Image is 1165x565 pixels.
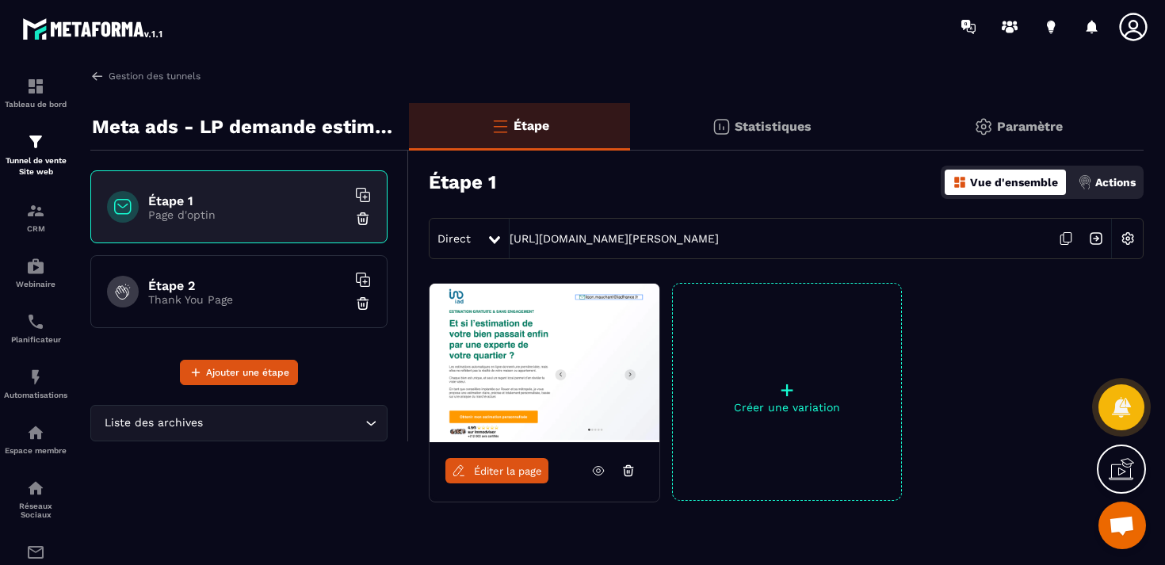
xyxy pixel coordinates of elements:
[148,208,346,221] p: Page d'optin
[148,193,346,208] h6: Étape 1
[712,117,731,136] img: stats.20deebd0.svg
[735,119,812,134] p: Statistiques
[997,119,1063,134] p: Paramètre
[355,211,371,227] img: trash
[355,296,371,311] img: trash
[4,280,67,288] p: Webinaire
[491,116,510,136] img: bars-o.4a397970.svg
[4,411,67,467] a: automationsautomationsEspace membre
[4,391,67,399] p: Automatisations
[445,458,548,483] a: Éditer la page
[26,257,45,276] img: automations
[673,379,901,401] p: +
[4,446,67,455] p: Espace membre
[4,245,67,300] a: automationsautomationsWebinaire
[90,69,105,83] img: arrow
[953,175,967,189] img: dashboard-orange.40269519.svg
[26,368,45,387] img: automations
[4,335,67,344] p: Planificateur
[1081,223,1111,254] img: arrow-next.bcc2205e.svg
[26,479,45,498] img: social-network
[4,155,67,178] p: Tunnel de vente Site web
[514,118,549,133] p: Étape
[4,356,67,411] a: automationsautomationsAutomatisations
[4,300,67,356] a: schedulerschedulerPlanificateur
[26,312,45,331] img: scheduler
[1113,223,1143,254] img: setting-w.858f3a88.svg
[1098,502,1146,549] div: Ouvrir le chat
[206,365,289,380] span: Ajouter une étape
[4,120,67,189] a: formationformationTunnel de vente Site web
[22,14,165,43] img: logo
[4,224,67,233] p: CRM
[970,176,1058,189] p: Vue d'ensemble
[90,69,201,83] a: Gestion des tunnels
[4,467,67,531] a: social-networksocial-networkRéseaux Sociaux
[974,117,993,136] img: setting-gr.5f69749f.svg
[4,502,67,519] p: Réseaux Sociaux
[1078,175,1092,189] img: actions.d6e523a2.png
[430,284,659,442] img: image
[101,414,206,432] span: Liste des archives
[26,132,45,151] img: formation
[180,360,298,385] button: Ajouter une étape
[4,65,67,120] a: formationformationTableau de bord
[26,77,45,96] img: formation
[429,171,496,193] h3: Étape 1
[510,232,719,245] a: [URL][DOMAIN_NAME][PERSON_NAME]
[474,465,542,477] span: Éditer la page
[4,100,67,109] p: Tableau de bord
[206,414,361,432] input: Search for option
[437,232,471,245] span: Direct
[26,201,45,220] img: formation
[90,405,388,441] div: Search for option
[26,423,45,442] img: automations
[1095,176,1136,189] p: Actions
[148,278,346,293] h6: Étape 2
[673,401,901,414] p: Créer une variation
[26,543,45,562] img: email
[4,189,67,245] a: formationformationCRM
[92,111,397,143] p: Meta ads - LP demande estimation
[148,293,346,306] p: Thank You Page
